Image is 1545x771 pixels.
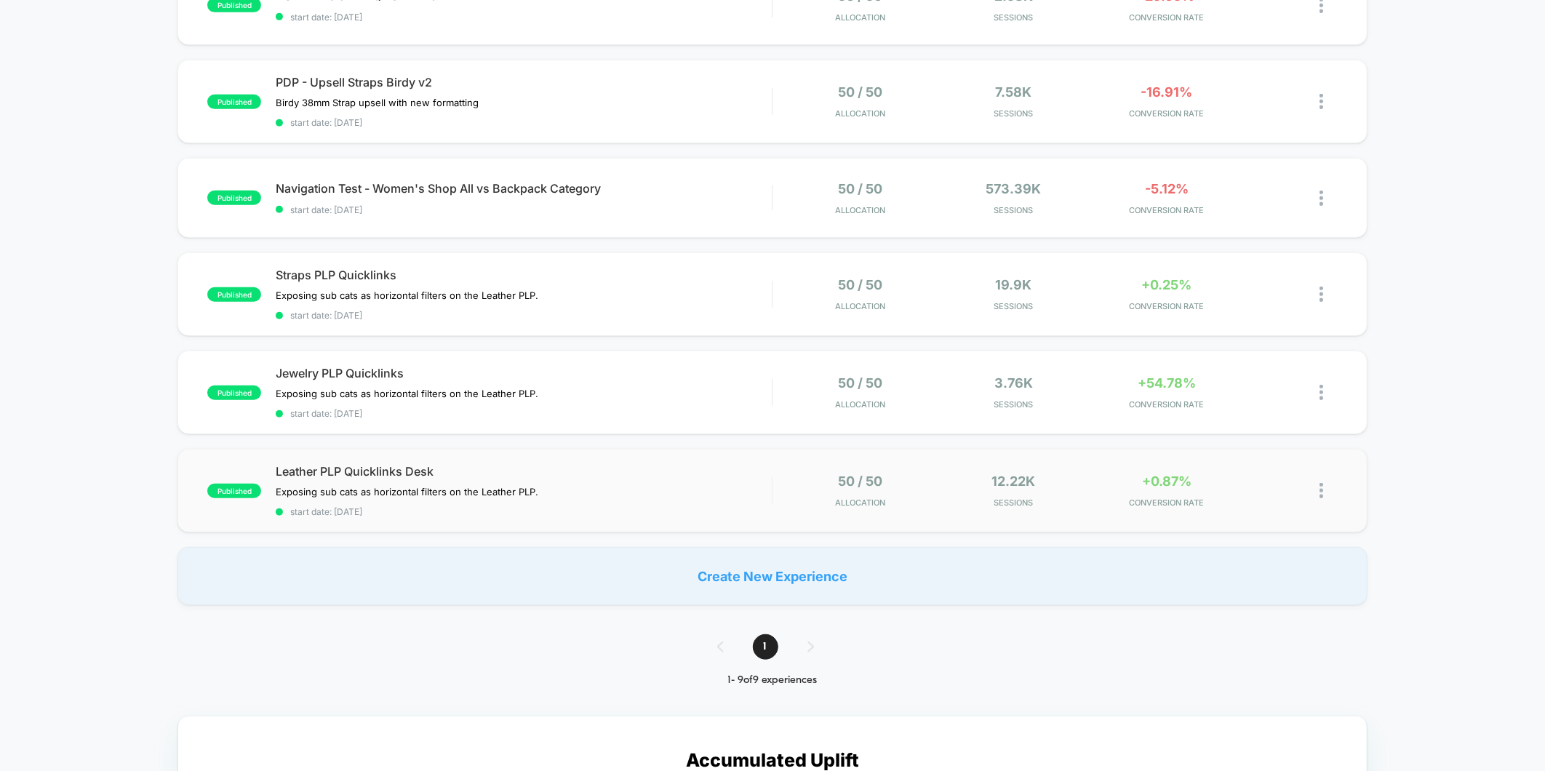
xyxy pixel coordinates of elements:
span: 50 / 50 [839,474,883,489]
span: PDP - Upsell Straps Birdy v2 [276,75,772,89]
span: start date: [DATE] [276,204,772,215]
span: Allocation [836,301,886,311]
span: 50 / 50 [839,375,883,391]
span: start date: [DATE] [276,408,772,419]
span: Sessions [941,205,1087,215]
span: +0.25% [1142,277,1192,292]
span: 50 / 50 [839,181,883,196]
span: CONVERSION RATE [1094,205,1240,215]
span: CONVERSION RATE [1094,12,1240,23]
span: published [207,385,261,400]
span: 7.58k [996,84,1032,100]
span: 1 [753,634,778,660]
img: close [1320,191,1323,206]
span: 50 / 50 [839,277,883,292]
span: Sessions [941,498,1087,508]
span: published [207,287,261,302]
span: Exposing sub cats as horizontal filters on the Leather PLP. [276,388,541,399]
span: Sessions [941,399,1087,410]
span: 12.22k [992,474,1036,489]
span: Allocation [836,12,886,23]
span: Sessions [941,12,1087,23]
span: -5.12% [1145,181,1189,196]
span: Allocation [836,498,886,508]
img: close [1320,385,1323,400]
span: CONVERSION RATE [1094,399,1240,410]
div: Create New Experience [177,547,1367,605]
span: 19.9k [996,277,1032,292]
span: Allocation [836,205,886,215]
span: 573.39k [986,181,1042,196]
span: published [207,191,261,205]
span: +54.78% [1138,375,1196,391]
img: close [1320,94,1323,109]
span: published [207,484,261,498]
span: start date: [DATE] [276,506,772,517]
span: +0.87% [1142,474,1191,489]
span: CONVERSION RATE [1094,301,1240,311]
span: Sessions [941,108,1087,119]
span: CONVERSION RATE [1094,108,1240,119]
span: 50 / 50 [839,84,883,100]
span: Navigation Test - Women's Shop All vs Backpack Category [276,181,772,196]
span: 3.76k [994,375,1033,391]
span: CONVERSION RATE [1094,498,1240,508]
span: Sessions [941,301,1087,311]
span: Straps PLP Quicklinks [276,268,772,282]
span: -16.91% [1141,84,1193,100]
span: start date: [DATE] [276,12,772,23]
span: Allocation [836,108,886,119]
span: start date: [DATE] [276,310,772,321]
span: start date: [DATE] [276,117,772,128]
span: published [207,95,261,109]
span: Jewelry PLP Quicklinks [276,366,772,380]
div: 1 - 9 of 9 experiences [703,674,843,687]
span: Leather PLP Quicklinks Desk [276,464,772,479]
span: Allocation [836,399,886,410]
span: Exposing sub cats as horizontal filters on the Leather PLP. [276,289,541,301]
p: Accumulated Uplift [686,749,859,771]
span: Exposing sub cats as horizontal filters on the Leather PLP. [276,486,541,498]
img: close [1320,287,1323,302]
span: Birdy 38mm Strap upsell with new formatting [276,97,479,108]
img: close [1320,483,1323,498]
